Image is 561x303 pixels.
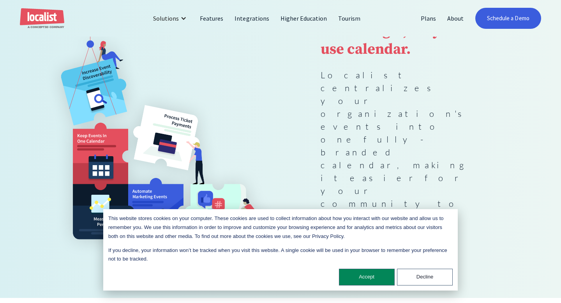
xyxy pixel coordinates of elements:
a: Higher Education [275,9,333,28]
a: Features [194,9,229,28]
div: Solutions [147,9,194,28]
a: Tourism [333,9,366,28]
div: Solutions [153,14,179,23]
button: Accept [339,269,395,285]
button: Decline [397,269,453,285]
p: If you decline, your information won’t be tracked when you visit this website. A single cookie wi... [108,246,453,264]
a: Schedule a Demo [475,8,541,29]
a: About [442,9,469,28]
a: Integrations [229,9,275,28]
p: Localist centralizes your organization's events into one fully-branded calendar, making it easier... [321,69,481,236]
a: Plans [415,9,442,28]
p: This website stores cookies on your computer. These cookies are used to collect information about... [108,214,453,241]
a: home [20,8,64,29]
div: Cookie banner [103,209,458,291]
